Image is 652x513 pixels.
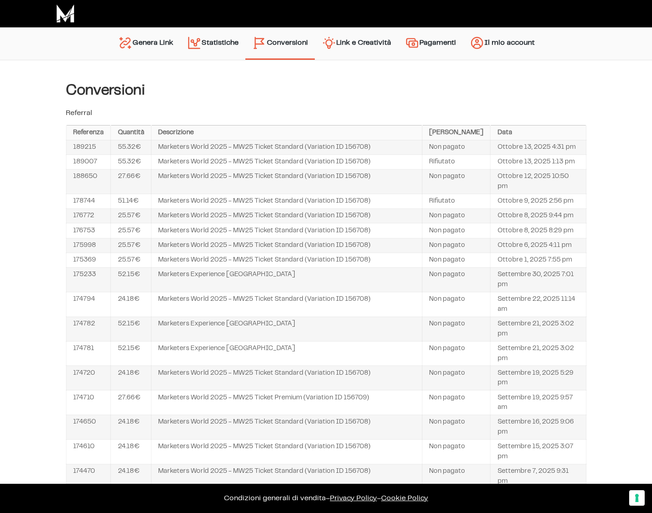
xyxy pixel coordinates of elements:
[66,108,587,119] p: Referral
[422,292,491,317] td: Non pagato
[111,209,151,223] td: 25.57€
[490,253,586,267] td: Ottobre 1, 2025 7:55 pm
[422,267,491,292] td: Non pagato
[66,267,111,292] td: 175233
[245,32,315,54] a: Conversioni
[422,140,491,155] td: Non pagato
[66,317,111,341] td: 174782
[66,155,111,169] td: 189007
[151,366,422,390] td: Marketers World 2025 - MW25 Ticket Standard (Variation ID 156708)
[490,126,586,140] th: Data
[422,341,491,366] td: Non pagato
[66,82,587,99] h4: Conversioni
[66,238,111,253] td: 175998
[66,140,111,155] td: 189215
[151,194,422,209] td: Marketers World 2025 - MW25 Ticket Standard (Variation ID 156708)
[66,390,111,415] td: 174710
[111,32,180,55] a: Genera Link
[151,253,422,267] td: Marketers World 2025 - MW25 Ticket Standard (Variation ID 156708)
[398,32,463,55] a: Pagamenti
[151,209,422,223] td: Marketers World 2025 - MW25 Ticket Standard (Variation ID 156708)
[111,194,151,209] td: 51.14€
[490,292,586,317] td: Settembre 22, 2025 11:14 am
[470,36,484,50] img: account.svg
[381,495,428,502] span: Cookie Policy
[66,209,111,223] td: 176772
[490,267,586,292] td: Settembre 30, 2025 7:01 pm
[66,366,111,390] td: 174720
[9,493,643,504] p: – –
[66,464,111,489] td: 174470
[151,415,422,440] td: Marketers World 2025 - MW25 Ticket Standard (Variation ID 156708)
[66,341,111,366] td: 174781
[66,415,111,440] td: 174650
[422,194,491,209] td: Rifiutato
[111,440,151,464] td: 24.18€
[490,341,586,366] td: Settembre 21, 2025 3:02 pm
[422,317,491,341] td: Non pagato
[7,477,35,505] iframe: Customerly Messenger Launcher
[66,253,111,267] td: 175369
[322,36,336,50] img: creativity.svg
[151,223,422,238] td: Marketers World 2025 - MW25 Ticket Standard (Variation ID 156708)
[490,317,586,341] td: Settembre 21, 2025 3:02 pm
[66,169,111,194] td: 188650
[66,194,111,209] td: 178744
[111,253,151,267] td: 25.57€
[151,169,422,194] td: Marketers World 2025 - MW25 Ticket Standard (Variation ID 156708)
[180,32,245,55] a: Statistiche
[422,169,491,194] td: Non pagato
[111,390,151,415] td: 27.66€
[111,366,151,390] td: 24.18€
[463,32,541,55] a: Il mio account
[151,292,422,317] td: Marketers World 2025 - MW25 Ticket Standard (Variation ID 156708)
[151,440,422,464] td: Marketers World 2025 - MW25 Ticket Standard (Variation ID 156708)
[111,292,151,317] td: 24.18€
[66,292,111,317] td: 174794
[118,36,133,50] img: generate-link.svg
[490,140,586,155] td: Ottobre 13, 2025 4:31 pm
[187,36,201,50] img: stats.svg
[111,27,541,60] nav: Menu principale
[490,194,586,209] td: Ottobre 9, 2025 2:56 pm
[111,140,151,155] td: 55.32€
[422,440,491,464] td: Non pagato
[151,390,422,415] td: Marketers World 2025 - MW25 Ticket Premium (Variation ID 156709)
[111,169,151,194] td: 27.66€
[66,223,111,238] td: 176753
[422,209,491,223] td: Non pagato
[66,126,111,140] th: Referenza
[490,464,586,489] td: Settembre 7, 2025 9:31 pm
[490,366,586,390] td: Settembre 19, 2025 5:29 pm
[111,223,151,238] td: 25.57€
[151,126,422,140] th: Descrizione
[252,36,267,50] img: conversion-2.svg
[490,169,586,194] td: Ottobre 12, 2025 10:50 pm
[111,126,151,140] th: Quantità
[490,155,586,169] td: Ottobre 13, 2025 1:13 pm
[422,126,491,140] th: [PERSON_NAME]
[405,36,419,50] img: payments.svg
[151,341,422,366] td: Marketers Experience [GEOGRAPHIC_DATA]
[66,440,111,464] td: 174610
[490,390,586,415] td: Settembre 19, 2025 9:57 am
[422,238,491,253] td: Non pagato
[151,464,422,489] td: Marketers World 2025 - MW25 Ticket Standard (Variation ID 156708)
[111,341,151,366] td: 52.15€
[490,223,586,238] td: Ottobre 8, 2025 8:29 pm
[490,238,586,253] td: Ottobre 6, 2025 4:11 pm
[422,415,491,440] td: Non pagato
[422,155,491,169] td: Rifiutato
[422,223,491,238] td: Non pagato
[111,464,151,489] td: 24.18€
[490,440,586,464] td: Settembre 15, 2025 3:07 pm
[151,238,422,253] td: Marketers World 2025 - MW25 Ticket Standard (Variation ID 156708)
[111,415,151,440] td: 24.18€
[151,155,422,169] td: Marketers World 2025 - MW25 Ticket Standard (Variation ID 156708)
[629,490,645,506] button: Le tue preferenze relative al consenso per le tecnologie di tracciamento
[151,267,422,292] td: Marketers Experience [GEOGRAPHIC_DATA]
[151,317,422,341] td: Marketers Experience [GEOGRAPHIC_DATA]
[224,495,326,502] a: Condizioni generali di vendita
[490,415,586,440] td: Settembre 16, 2025 9:06 pm
[422,390,491,415] td: Non pagato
